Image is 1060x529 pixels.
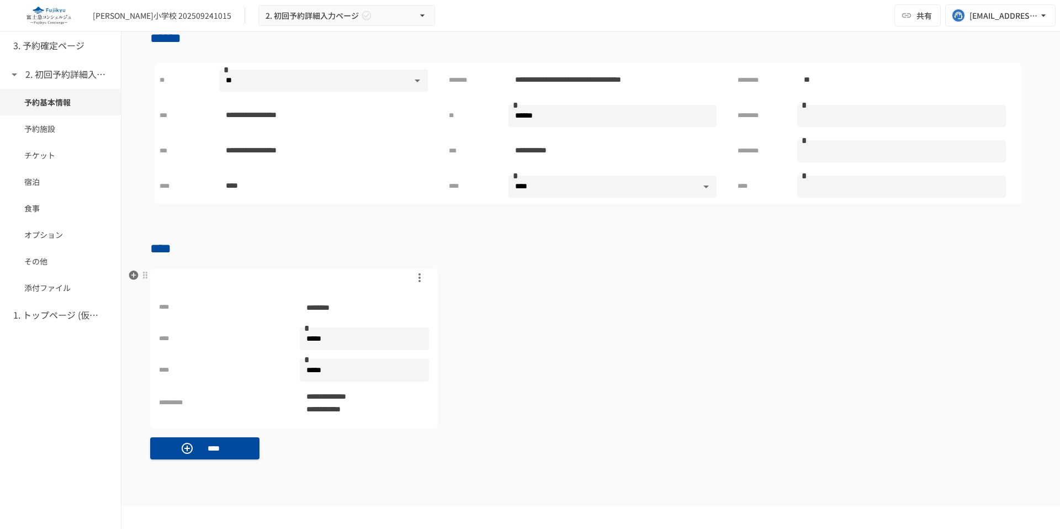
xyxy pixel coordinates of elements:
button: 2. 初回予約詳細入力ページ [258,5,435,27]
span: 宿泊 [24,176,97,188]
span: チケット [24,149,97,161]
span: 2. 初回予約詳細入力ページ [266,9,359,23]
h6: 2. 初回予約詳細入力ページ [25,67,114,82]
div: [EMAIL_ADDRESS][DOMAIN_NAME] [969,9,1038,23]
span: 添付ファイル [24,282,97,294]
h6: 1. トップページ (仮予約一覧) [13,308,102,322]
span: 予約施設 [24,123,97,135]
span: 食事 [24,202,97,214]
h6: 3. 予約確定ページ [13,39,84,53]
div: [PERSON_NAME]小学校 202509241015 [93,10,231,22]
span: その他 [24,255,97,267]
span: オプション [24,229,97,241]
span: 共有 [916,9,932,22]
img: eQeGXtYPV2fEKIA3pizDiVdzO5gJTl2ahLbsPaD2E4R [13,7,84,24]
span: 予約基本情報 [24,96,97,108]
button: [EMAIL_ADDRESS][DOMAIN_NAME] [945,4,1056,27]
button: 共有 [894,4,941,27]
